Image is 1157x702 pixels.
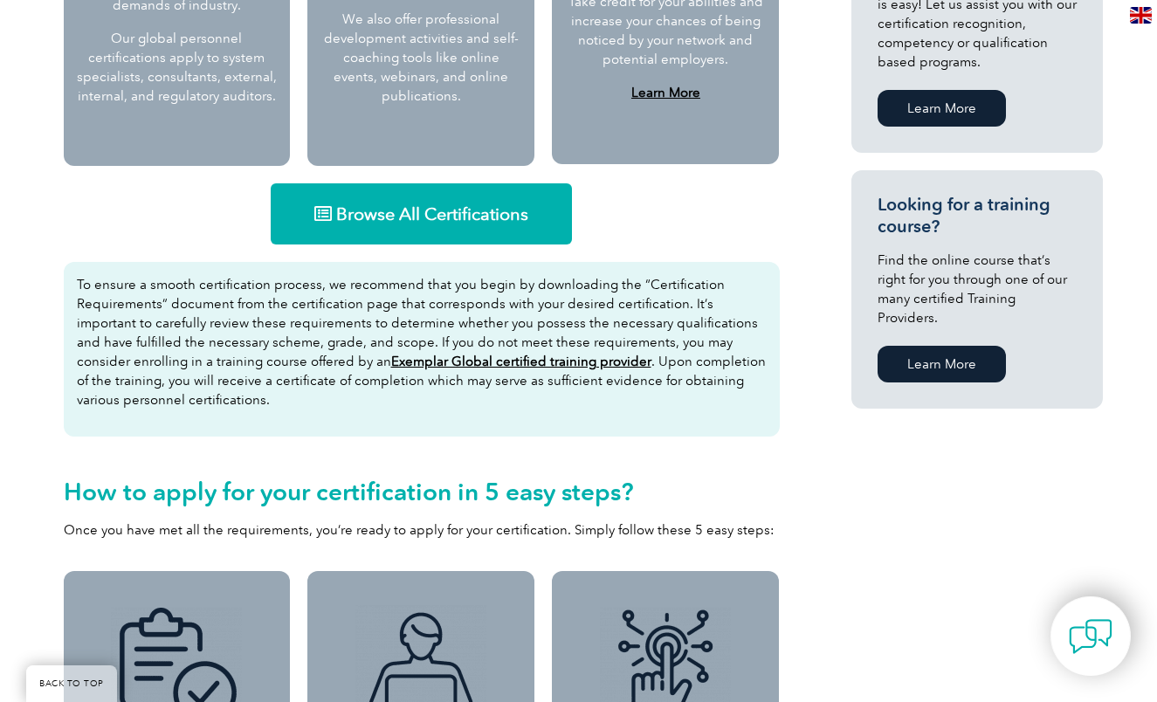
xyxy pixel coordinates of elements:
img: contact-chat.png [1069,615,1112,658]
p: To ensure a smooth certification process, we recommend that you begin by downloading the “Certifi... [77,275,767,409]
a: Learn More [631,85,700,100]
p: Once you have met all the requirements, you’re ready to apply for your certification. Simply foll... [64,520,780,540]
a: BACK TO TOP [26,665,117,702]
p: Our global personnel certifications apply to system specialists, consultants, external, internal,... [77,29,278,106]
a: Exemplar Global certified training provider [391,354,651,369]
img: en [1130,7,1152,24]
p: We also offer professional development activities and self-coaching tools like online events, web... [320,10,521,106]
h3: Looking for a training course? [878,194,1077,237]
h2: How to apply for your certification in 5 easy steps? [64,478,780,506]
a: Browse All Certifications [271,183,572,244]
a: Learn More [878,346,1006,382]
p: Find the online course that’s right for you through one of our many certified Training Providers. [878,251,1077,327]
span: Browse All Certifications [336,205,528,223]
a: Learn More [878,90,1006,127]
